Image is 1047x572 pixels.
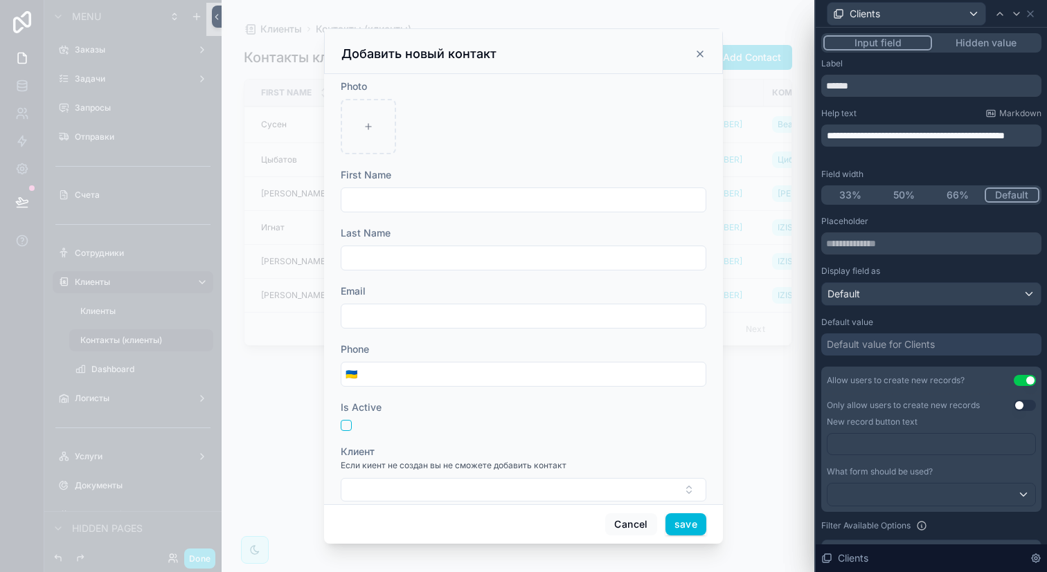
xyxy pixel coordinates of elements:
label: Label [821,58,843,69]
span: Клиент [341,445,375,457]
span: Если киент не создан вы не сможете добавить контакт [341,460,566,471]
button: Input field [823,35,932,50]
label: New record button text [827,416,918,427]
span: First Name [341,169,391,181]
span: Clients [850,7,880,21]
label: Only allow users to create new records [827,400,980,411]
label: Display field as [821,266,880,277]
label: Default value [821,317,873,328]
span: What form should be used? [827,466,933,477]
button: Default [985,187,1040,203]
span: Default [827,287,860,301]
button: Default [821,282,1041,306]
span: Email [341,285,366,297]
label: Filter Available Options [821,520,911,531]
span: 🇺🇦 [346,367,357,381]
span: Is Active [341,401,382,413]
span: Phone [341,343,369,355]
label: Help text [821,108,857,119]
span: Clients [838,551,868,565]
button: Select Button [341,478,706,501]
label: Field width [821,169,863,180]
div: scrollable content [821,124,1041,147]
span: Markdown [999,108,1041,119]
span: Photo [341,80,367,92]
button: 33% [823,187,877,203]
div: scrollable content [827,433,1036,466]
button: Cancel [605,513,656,535]
button: save [665,513,706,535]
span: Last Name [341,227,391,239]
label: Placeholder [821,216,868,227]
button: 50% [877,187,931,203]
h3: Добавить новый контакт [341,46,496,62]
button: Clients [827,2,986,26]
div: Default value for Clients [827,338,935,351]
button: Hidden value [932,35,1039,50]
div: Allow users to create new records? [827,375,965,386]
a: Markdown [985,108,1041,119]
button: Select Button [341,362,361,387]
button: 66% [931,187,985,203]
